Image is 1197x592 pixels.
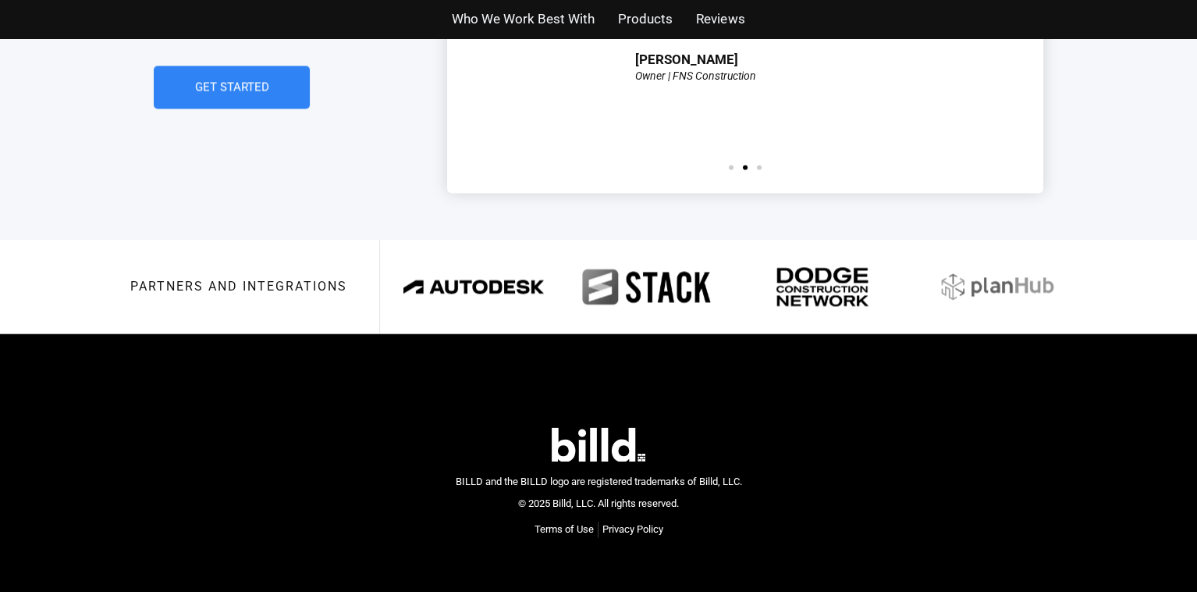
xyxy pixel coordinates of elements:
span: Go to slide 2 [743,165,748,169]
span: Go to slide 3 [757,165,762,169]
a: Terms of Use [535,522,594,537]
nav: Menu [535,522,663,537]
a: Reviews [696,8,744,30]
a: Privacy Policy [602,522,663,537]
a: Products [618,8,673,30]
div: Owner | FNS Construction [635,70,756,81]
a: Get Started [154,66,310,109]
h3: Partners and integrations [130,280,347,293]
a: Who We Work Best With [452,8,595,30]
div: [PERSON_NAME] [635,53,738,66]
span: Go to slide 1 [729,165,733,169]
span: Get Started [195,81,269,93]
span: BILLD and the BILLD logo are registered trademarks of Billd, LLC. © 2025 Billd, LLC. All rights r... [456,476,742,510]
